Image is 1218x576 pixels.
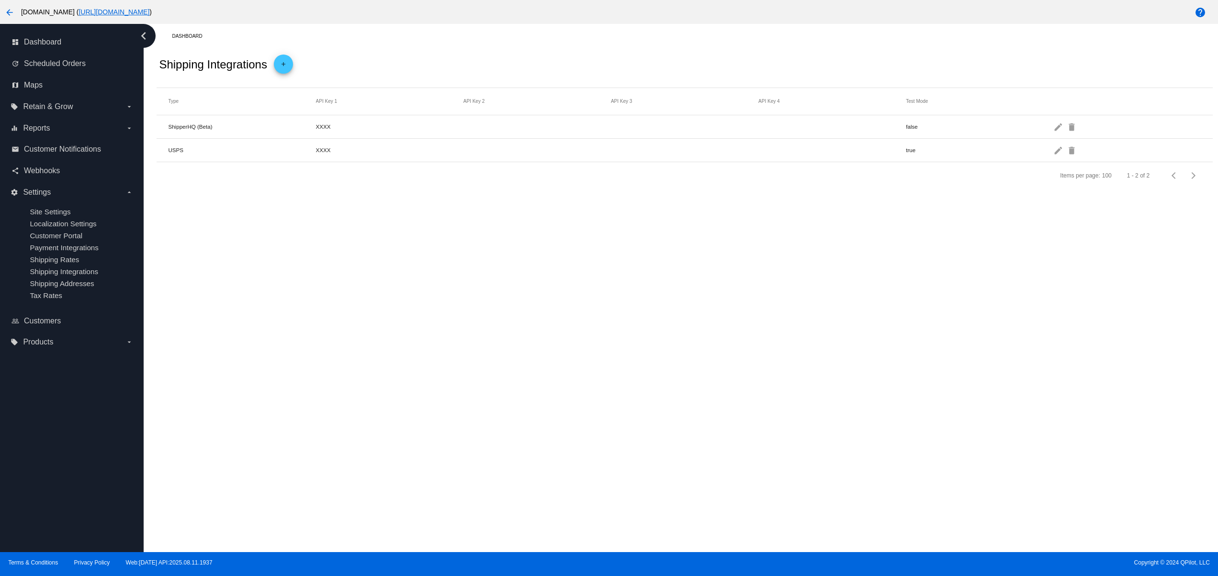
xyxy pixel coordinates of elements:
mat-icon: delete [1067,143,1078,157]
i: update [11,60,19,67]
span: Reports [23,124,50,133]
i: arrow_drop_down [125,338,133,346]
i: arrow_drop_down [125,103,133,111]
span: Copyright © 2024 QPilot, LLC [617,559,1210,566]
span: [DOMAIN_NAME] ( ) [21,8,152,16]
i: local_offer [11,103,18,111]
i: local_offer [11,338,18,346]
i: map [11,81,19,89]
i: chevron_left [136,28,151,44]
span: Dashboard [24,38,61,46]
a: Privacy Policy [74,559,110,566]
a: Terms & Conditions [8,559,58,566]
i: share [11,167,19,175]
mat-icon: help [1195,7,1206,18]
mat-header-cell: API Key 1 [316,99,463,104]
mat-header-cell: API Key 4 [758,99,906,104]
mat-header-cell: API Key 2 [463,99,611,104]
h2: Shipping Integrations [159,58,267,71]
mat-cell: XXXX [316,144,463,155]
span: Customers [24,317,61,325]
mat-icon: edit [1053,143,1065,157]
mat-icon: edit [1053,119,1065,134]
a: email Customer Notifications [11,142,133,157]
a: Shipping Integrations [30,267,98,276]
i: arrow_drop_down [125,124,133,132]
i: equalizer [11,124,18,132]
i: arrow_drop_down [125,188,133,196]
button: Next page [1184,166,1203,185]
mat-header-cell: API Key 3 [611,99,758,104]
mat-cell: XXXX [316,121,463,132]
span: Scheduled Orders [24,59,86,68]
button: Previous page [1165,166,1184,185]
span: Products [23,338,53,346]
a: [URL][DOMAIN_NAME] [79,8,149,16]
a: people_outline Customers [11,313,133,329]
span: Webhooks [24,166,60,175]
mat-cell: false [906,121,1053,132]
div: Items per page: [1060,172,1100,179]
a: Localization Settings [30,220,96,228]
mat-cell: ShipperHQ (Beta) [168,121,316,132]
i: people_outline [11,317,19,325]
mat-header-cell: Test Mode [906,99,1053,104]
mat-cell: USPS [168,144,316,155]
a: Shipping Rates [30,255,79,264]
a: Site Settings [30,208,70,216]
mat-icon: add [278,61,289,72]
a: map Maps [11,78,133,93]
span: Customer Notifications [24,145,101,154]
mat-icon: arrow_back [4,7,15,18]
a: Shipping Addresses [30,279,94,288]
a: Tax Rates [30,291,62,299]
a: Web:[DATE] API:2025.08.11.1937 [126,559,213,566]
a: Payment Integrations [30,244,99,252]
a: dashboard Dashboard [11,34,133,50]
a: share Webhooks [11,163,133,178]
i: email [11,145,19,153]
mat-header-cell: Type [168,99,316,104]
i: settings [11,188,18,196]
span: Retain & Grow [23,102,73,111]
mat-cell: true [906,144,1053,155]
div: 1 - 2 of 2 [1127,172,1150,179]
a: Dashboard [172,29,211,44]
span: Maps [24,81,43,89]
i: dashboard [11,38,19,46]
div: 100 [1102,172,1112,179]
a: Customer Portal [30,232,82,240]
span: Settings [23,188,51,197]
a: update Scheduled Orders [11,56,133,71]
mat-icon: delete [1067,119,1078,134]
